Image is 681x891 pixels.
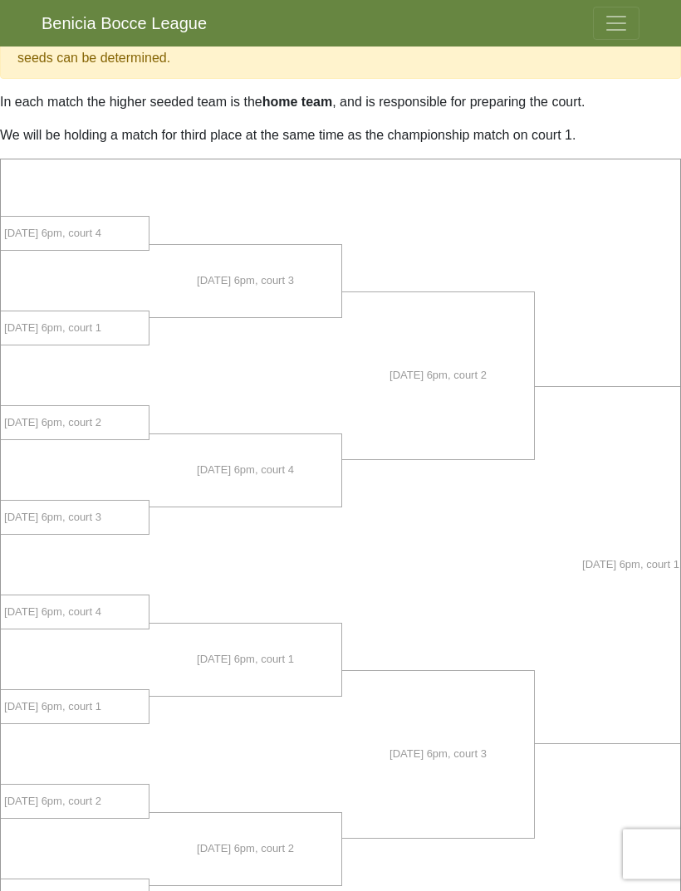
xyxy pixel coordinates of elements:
[4,415,101,432] span: [DATE] 6pm, court 2
[389,747,487,763] span: [DATE] 6pm, court 3
[389,368,487,384] span: [DATE] 6pm, court 2
[4,605,101,621] span: [DATE] 6pm, court 4
[197,652,294,668] span: [DATE] 6pm, court 1
[582,557,679,574] span: [DATE] 6pm, court 1
[4,226,101,242] span: [DATE] 6pm, court 4
[4,510,101,526] span: [DATE] 6pm, court 3
[4,794,101,810] span: [DATE] 6pm, court 2
[4,321,101,337] span: [DATE] 6pm, court 1
[197,273,294,290] span: [DATE] 6pm, court 3
[4,699,101,716] span: [DATE] 6pm, court 1
[262,95,332,110] strong: home team
[42,7,207,40] a: Benicia Bocce League
[197,841,294,858] span: [DATE] 6pm, court 2
[197,463,294,479] span: [DATE] 6pm, court 4
[593,7,639,40] button: Toggle navigation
